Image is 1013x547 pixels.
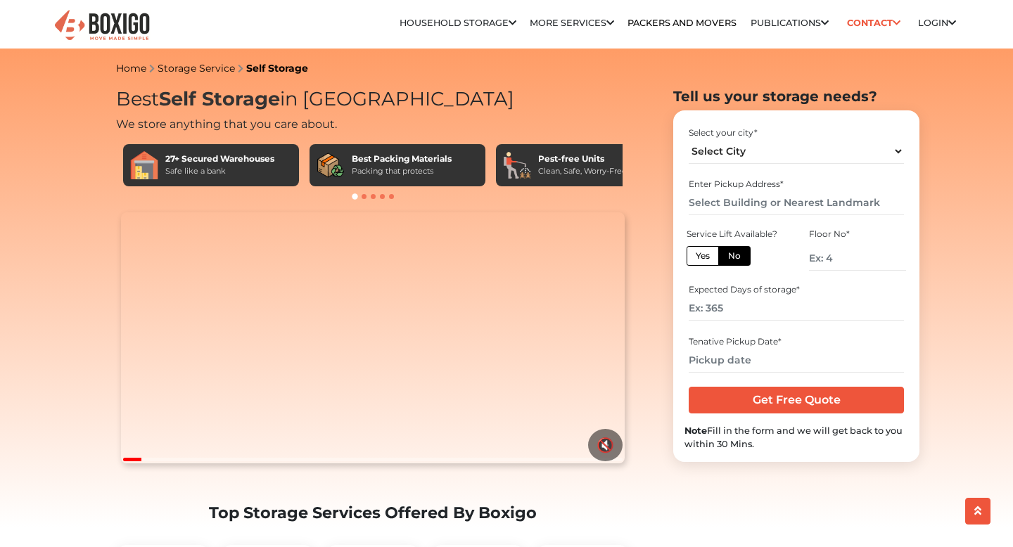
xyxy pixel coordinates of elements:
div: Tenative Pickup Date [689,335,903,348]
div: Floor No [809,228,906,240]
input: Pickup date [689,348,903,373]
input: Ex: 365 [689,296,903,321]
div: Expected Days of storage [689,283,903,296]
div: 27+ Secured Warehouses [165,153,274,165]
a: Login [918,18,956,28]
a: Publications [751,18,829,28]
button: scroll up [965,498,990,525]
img: Pest-free Units [503,151,531,179]
span: We store anything that you care about. [116,117,337,131]
a: More services [530,18,614,28]
h2: Top Storage Services Offered By Boxigo [116,503,630,522]
label: No [718,246,751,266]
img: Boxigo [53,8,151,43]
div: Clean, Safe, Worry-Free [538,165,627,177]
div: Fill in the form and we will get back to you within 30 Mins. [684,424,908,451]
a: Home [116,62,146,75]
span: Self Storage [159,87,280,110]
b: Note [684,425,707,436]
input: Select Building or Nearest Landmark [689,191,903,215]
div: Best Packing Materials [352,153,452,165]
a: Self Storage [246,62,308,75]
a: Storage Service [158,62,235,75]
input: Get Free Quote [689,387,903,413]
div: Pest-free Units [538,153,627,165]
video: Your browser does not support the video tag. [121,212,624,464]
a: Contact [842,12,905,34]
div: Enter Pickup Address [689,178,903,191]
div: Select your city [689,127,903,139]
a: Household Storage [400,18,516,28]
img: Best Packing Materials [317,151,345,179]
div: Packing that protects [352,165,452,177]
input: Ex: 4 [809,246,906,271]
h1: Best in [GEOGRAPHIC_DATA] [116,88,630,111]
h2: Tell us your storage needs? [673,88,919,105]
div: Safe like a bank [165,165,274,177]
label: Yes [687,246,719,266]
div: Service Lift Available? [687,228,784,240]
a: Packers and Movers [627,18,737,28]
button: 🔇 [588,429,623,461]
img: 27+ Secured Warehouses [130,151,158,179]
